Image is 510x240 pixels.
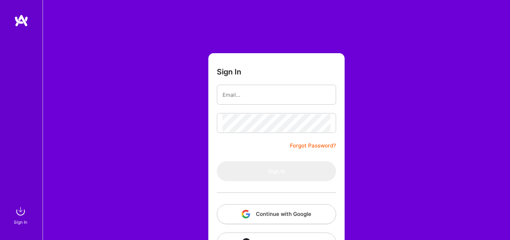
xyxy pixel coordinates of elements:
div: Sign In [14,218,27,226]
a: sign inSign In [15,204,28,226]
h3: Sign In [217,67,241,76]
img: logo [14,14,28,27]
button: Continue with Google [217,204,336,224]
a: Forgot Password? [290,141,336,150]
img: sign in [13,204,28,218]
input: Email... [223,86,330,104]
img: icon [242,210,250,218]
button: Sign In [217,161,336,181]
